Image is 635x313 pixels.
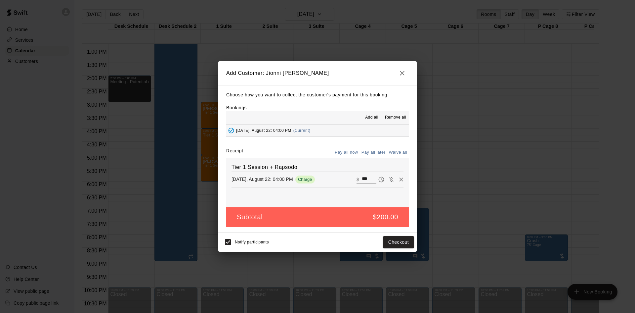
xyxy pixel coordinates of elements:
p: Choose how you want to collect the customer's payment for this booking [226,91,409,99]
button: Pay all now [333,147,360,158]
button: Remove [396,175,406,184]
span: [DATE], August 22: 04:00 PM [236,128,291,133]
label: Receipt [226,147,243,158]
span: Remove all [385,114,406,121]
span: Notify participants [235,240,269,244]
button: Added - Collect Payment [226,126,236,135]
span: Pay later [376,176,386,182]
p: [DATE], August 22: 04:00 PM [232,176,293,183]
button: Add all [361,112,382,123]
button: Added - Collect Payment[DATE], August 22: 04:00 PM(Current) [226,125,409,137]
button: Waive all [387,147,409,158]
p: $ [357,176,359,183]
h5: $200.00 [373,213,399,222]
h2: Add Customer: Jionni [PERSON_NAME] [218,61,417,85]
h5: Subtotal [237,213,263,222]
button: Remove all [382,112,409,123]
h6: Tier 1 Session + Rapsodo [232,163,403,172]
span: Add all [365,114,378,121]
label: Bookings [226,105,247,110]
span: Charge [295,177,315,182]
button: Pay all later [360,147,387,158]
span: Waive payment [386,176,396,182]
span: (Current) [293,128,311,133]
button: Checkout [383,236,414,248]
